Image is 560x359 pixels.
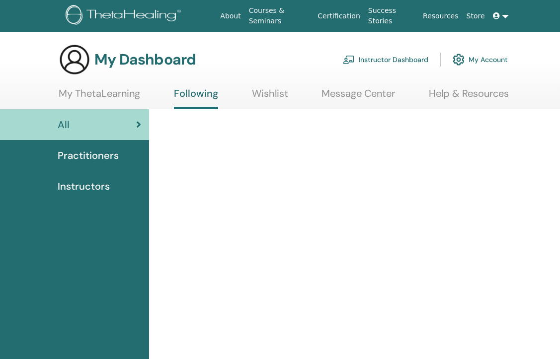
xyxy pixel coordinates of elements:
a: Instructor Dashboard [343,49,428,71]
span: All [58,117,70,132]
a: Success Stories [364,1,419,30]
a: Certification [314,7,364,25]
a: My ThetaLearning [59,87,140,107]
a: Help & Resources [429,87,509,107]
a: Message Center [321,87,395,107]
img: logo.png [66,5,184,27]
a: Following [174,87,218,109]
a: Store [463,7,489,25]
img: chalkboard-teacher.svg [343,55,355,64]
h3: My Dashboard [94,51,196,69]
a: My Account [453,49,508,71]
img: generic-user-icon.jpg [59,44,90,75]
a: About [216,7,244,25]
img: cog.svg [453,51,465,68]
a: Courses & Seminars [245,1,314,30]
span: Practitioners [58,148,119,163]
a: Wishlist [252,87,288,107]
a: Resources [419,7,463,25]
span: Instructors [58,179,110,194]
